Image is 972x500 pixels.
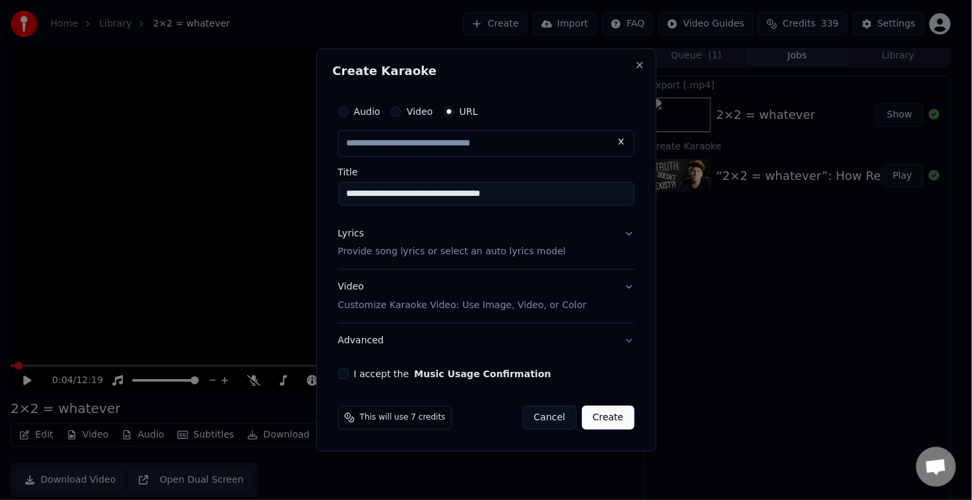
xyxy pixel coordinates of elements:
label: Video [407,107,433,116]
button: Advanced [338,323,634,358]
button: Cancel [523,406,577,430]
label: I accept the [354,369,551,378]
h2: Create Karaoke [333,65,640,77]
label: URL [460,107,478,116]
p: Provide song lyrics or select an auto lyrics model [338,246,566,259]
span: This will use 7 credits [360,412,446,423]
button: I accept the [414,369,551,378]
button: Create [582,406,634,430]
label: Audio [354,107,381,116]
button: VideoCustomize Karaoke Video: Use Image, Video, or Color [338,270,634,323]
label: Title [338,167,634,177]
p: Customize Karaoke Video: Use Image, Video, or Color [338,299,587,312]
div: Video [338,281,587,313]
div: Lyrics [338,227,364,240]
button: LyricsProvide song lyrics or select an auto lyrics model [338,216,634,270]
